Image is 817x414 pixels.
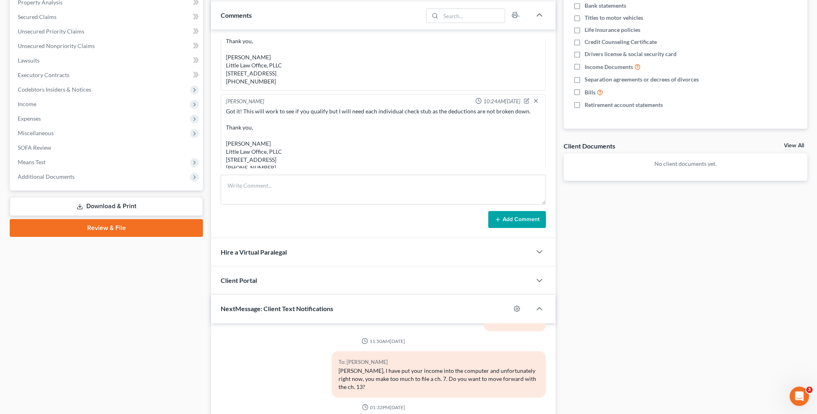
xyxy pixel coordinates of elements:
[585,2,626,10] span: Bank statements
[18,28,84,35] span: Unsecured Priority Claims
[338,367,539,391] div: [PERSON_NAME], I have put your income into the computer and unfortunately right now, you make too...
[570,160,801,168] p: No client documents yet.
[18,173,75,180] span: Additional Documents
[226,107,541,172] div: Got it! This will work to see if you qualify but I will need each individual check stub as the de...
[585,63,633,71] span: Income Documents
[585,14,643,22] span: Titles to motor vehicles
[488,211,546,228] button: Add Comment
[18,13,56,20] span: Secured Claims
[226,98,264,106] div: [PERSON_NAME]
[790,387,809,406] iframe: Intercom live chat
[221,404,546,411] div: 01:32PM[DATE]
[18,100,36,107] span: Income
[11,10,203,24] a: Secured Claims
[585,38,657,46] span: Credit Counseling Certificate
[18,57,40,64] span: Lawsuits
[11,140,203,155] a: SOFA Review
[806,387,813,393] span: 3
[221,305,333,312] span: NextMessage: Client Text Notifications
[784,143,804,148] a: View All
[11,53,203,68] a: Lawsuits
[221,11,252,19] span: Comments
[483,98,520,105] span: 10:24AM[DATE]
[11,68,203,82] a: Executory Contracts
[221,248,287,256] span: Hire a Virtual Paralegal
[585,50,677,58] span: Drivers license & social security card
[18,86,91,93] span: Codebtors Insiders & Notices
[585,26,640,34] span: Life insurance policies
[11,39,203,53] a: Unsecured Nonpriority Claims
[18,42,95,49] span: Unsecured Nonpriority Claims
[11,24,203,39] a: Unsecured Priority Claims
[585,75,699,84] span: Separation agreements or decrees of divorces
[221,338,546,345] div: 11:50AM[DATE]
[441,9,505,23] input: Search...
[18,130,54,136] span: Miscellaneous
[221,276,257,284] span: Client Portal
[585,101,663,109] span: Retirement account statements
[18,144,51,151] span: SOFA Review
[564,142,615,150] div: Client Documents
[338,358,539,367] div: To: [PERSON_NAME]
[585,88,596,96] span: Bills
[18,71,69,78] span: Executory Contracts
[18,115,41,122] span: Expenses
[18,159,46,165] span: Means Test
[10,197,203,216] a: Download & Print
[10,219,203,237] a: Review & File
